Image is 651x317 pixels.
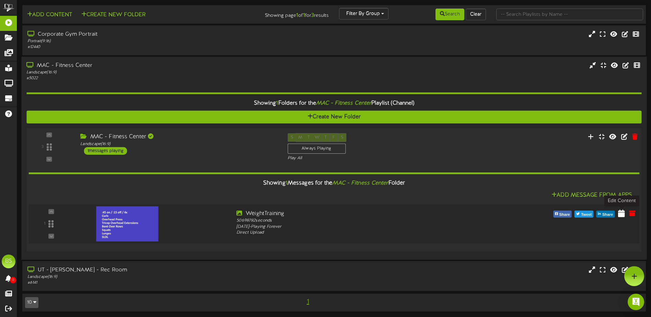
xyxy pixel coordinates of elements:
[80,141,277,147] div: Landscape ( 16:9 )
[27,38,277,44] div: Portrait ( 9:16 )
[236,224,483,230] div: [DATE] - Playing Forever
[23,176,644,191] div: Showing Messages for the Folder
[236,218,483,224] div: 50698782 seconds
[316,100,371,106] i: MAC - Fitness Center
[553,211,572,218] button: Share
[10,277,16,283] span: 0
[96,206,159,241] img: b51d58bb-c241-424e-8e6c-3d8789884e4a.jpg
[288,155,432,161] div: Play All
[236,230,483,236] div: Direct Upload
[288,143,346,154] div: Always Playing
[21,96,647,111] div: Showing Folders for the Playlist (Channel)
[303,12,305,19] strong: 1
[27,31,277,38] div: Corporate Gym Portrait
[27,266,277,274] div: UT - [PERSON_NAME] - Rec Room
[27,280,277,286] div: # 6141
[27,44,277,50] div: # 12440
[466,9,486,20] button: Clear
[558,211,571,219] span: Share
[26,70,277,75] div: Landscape ( 16:9 )
[286,180,288,186] span: 1
[2,255,15,268] div: BS
[339,8,388,20] button: Filter By Group
[236,210,483,218] div: WeightTraining
[26,75,277,81] div: # 5022
[229,8,334,20] div: Showing page of for results
[26,62,277,70] div: MAC - Fitness Center
[496,9,643,20] input: -- Search Playlists by Name --
[276,100,278,106] span: 1
[580,211,593,219] span: Tweet
[84,147,127,155] div: 1 messages playing
[25,11,74,19] button: Add Content
[296,12,298,19] strong: 1
[332,180,388,186] i: MAC - Fitness Center
[574,211,593,218] button: Tweet
[26,111,641,124] button: Create New Folder
[79,11,148,19] button: Create New Folder
[435,9,464,20] button: Search
[601,211,614,219] span: Share
[549,191,634,199] button: Add Message From Apps
[596,211,615,218] button: Share
[80,133,277,141] div: MAC - Fitness Center
[27,274,277,280] div: Landscape ( 16:9 )
[305,298,311,306] span: 1
[311,12,314,19] strong: 3
[628,294,644,310] div: Open Intercom Messenger
[25,297,38,308] button: 10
